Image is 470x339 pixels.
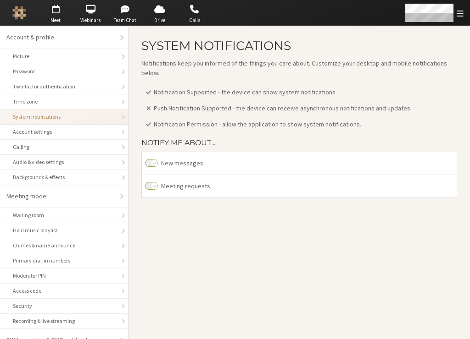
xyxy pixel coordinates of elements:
[13,241,115,250] div: Chimes & name announce
[74,16,106,24] span: Webinars
[6,33,115,42] div: Account & profile
[13,113,115,121] div: System notifications
[39,16,72,24] span: Meet
[13,67,115,76] div: Password
[109,16,141,24] span: Team Chat
[161,159,203,167] span: New messages
[13,211,115,219] div: Waiting room
[13,82,115,91] div: Two-factor authentication
[13,143,115,151] div: Calling
[141,39,457,52] h2: System notifications
[13,302,115,310] div: Security
[154,120,361,128] span: Notification Permission - allow the application to show system notifications.
[13,272,115,280] div: Moderator PIN
[13,287,115,295] div: Access code
[13,317,115,325] div: Recording & live streaming
[13,173,115,181] div: Backgrounds & effects
[13,98,115,106] div: Time zone
[144,16,176,24] span: Drive
[13,52,115,60] div: Picture
[141,139,457,147] h4: Notify me about...
[161,182,210,190] span: Meeting requests
[13,226,115,235] div: Hold music playlist
[12,6,26,20] img: Iotum
[154,104,412,112] span: Push Notification Supported - the device can receive asynchronous notifications and updates.
[154,88,337,96] span: Notification Supported - the device can show system notifications.
[13,128,115,136] div: Account settings
[6,191,115,201] div: Meeting mode
[13,158,115,166] div: Audio & video settings
[179,16,211,24] span: Calls
[141,59,457,78] p: Notifications keep you informed of the things you care about. Customize your desktop and mobile n...
[13,257,115,265] div: Primary dial-in numbers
